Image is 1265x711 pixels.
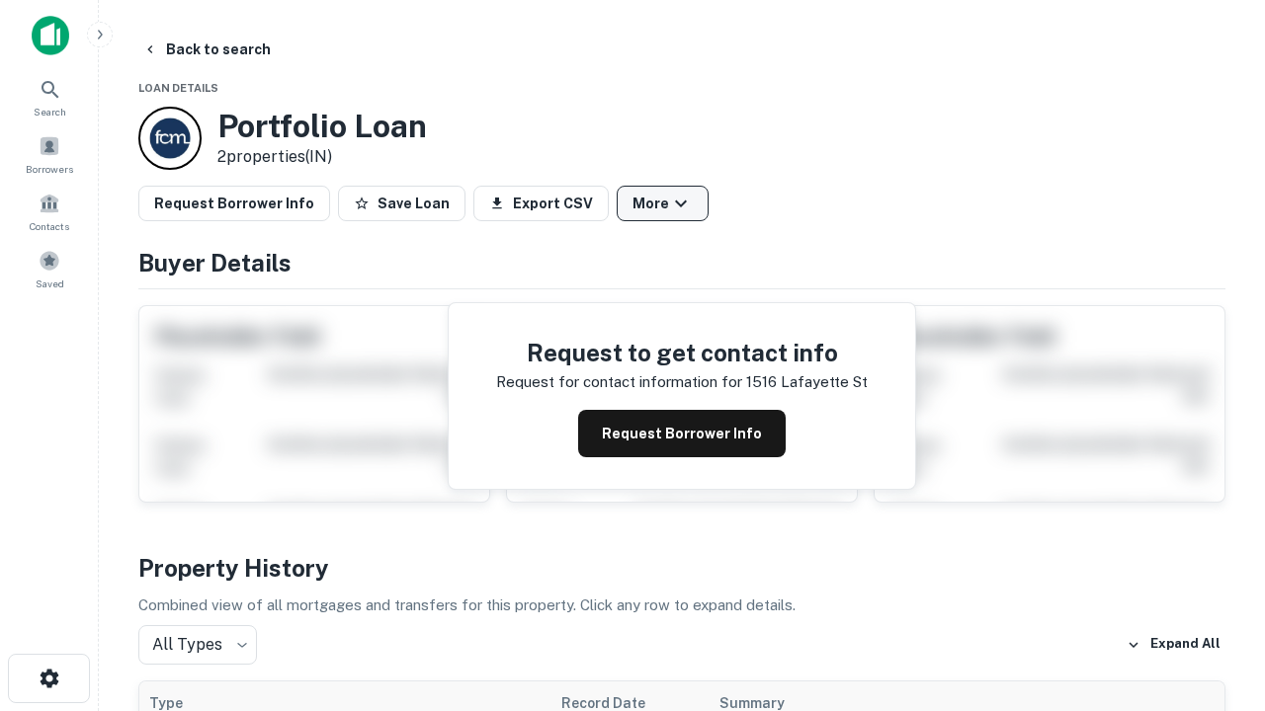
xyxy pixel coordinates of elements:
a: Contacts [6,185,93,238]
p: Request for contact information for [496,370,742,394]
button: Expand All [1122,630,1225,660]
button: Back to search [134,32,279,67]
button: Request Borrower Info [138,186,330,221]
h4: Buyer Details [138,245,1225,280]
h4: Property History [138,550,1225,586]
p: Combined view of all mortgages and transfers for this property. Click any row to expand details. [138,593,1225,617]
span: Contacts [30,218,69,234]
img: capitalize-icon.png [32,16,69,55]
a: Saved [6,242,93,295]
h3: Portfolio Loan [217,108,427,145]
button: Request Borrower Info [578,410,786,457]
span: Borrowers [26,161,73,177]
span: Search [34,104,66,119]
a: Search [6,70,93,123]
h4: Request to get contact info [496,335,868,370]
span: Saved [36,276,64,291]
p: 1516 lafayette st [746,370,868,394]
button: Save Loan [338,186,465,221]
iframe: Chat Widget [1166,553,1265,648]
button: More [617,186,709,221]
a: Borrowers [6,127,93,181]
div: All Types [138,625,257,665]
button: Export CSV [473,186,609,221]
p: 2 properties (IN) [217,145,427,169]
span: Loan Details [138,82,218,94]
